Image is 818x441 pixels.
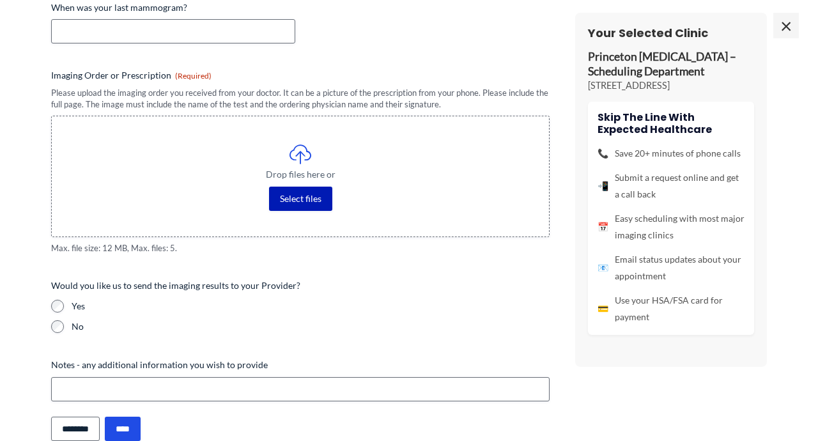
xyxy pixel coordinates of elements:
[598,178,608,194] span: 📲
[598,169,745,203] li: Submit a request online and get a call back
[598,145,745,162] li: Save 20+ minutes of phone calls
[598,300,608,317] span: 💳
[77,170,523,179] span: Drop files here or
[598,145,608,162] span: 📞
[598,210,745,244] li: Easy scheduling with most major imaging clinics
[588,50,754,79] p: Princeton [MEDICAL_DATA] – Scheduling Department
[72,300,550,313] label: Yes
[598,259,608,276] span: 📧
[51,87,550,111] div: Please upload the imaging order you received from your doctor. It can be a picture of the prescri...
[269,187,332,211] button: select files, imaging order or prescription(required)
[175,71,212,81] span: (Required)
[773,13,799,38] span: ×
[598,111,745,135] h4: Skip the line with Expected Healthcare
[598,219,608,235] span: 📅
[51,69,550,82] label: Imaging Order or Prescription
[588,79,754,92] p: [STREET_ADDRESS]
[598,251,745,284] li: Email status updates about your appointment
[51,279,300,292] legend: Would you like us to send the imaging results to your Provider?
[51,1,295,14] label: When was your last mammogram?
[72,320,550,333] label: No
[598,292,745,325] li: Use your HSA/FSA card for payment
[51,359,550,371] label: Notes - any additional information you wish to provide
[51,242,550,254] span: Max. file size: 12 MB, Max. files: 5.
[588,26,754,40] h3: Your Selected Clinic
